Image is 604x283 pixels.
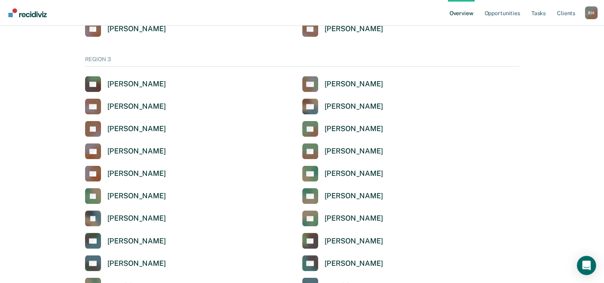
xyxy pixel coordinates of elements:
a: [PERSON_NAME] [85,233,166,249]
a: [PERSON_NAME] [302,233,383,249]
div: [PERSON_NAME] [325,169,383,178]
div: [PERSON_NAME] [107,259,166,268]
a: [PERSON_NAME] [85,188,166,204]
a: [PERSON_NAME] [302,188,383,204]
div: [PERSON_NAME] [107,102,166,111]
a: [PERSON_NAME] [302,165,383,181]
div: [PERSON_NAME] [107,80,166,89]
a: [PERSON_NAME] [302,210,383,226]
a: [PERSON_NAME] [302,21,383,37]
div: [PERSON_NAME] [325,147,383,156]
div: Open Intercom Messenger [577,256,596,275]
a: [PERSON_NAME] [85,98,166,114]
div: [PERSON_NAME] [325,24,383,34]
div: [PERSON_NAME] [107,169,166,178]
div: [PERSON_NAME] [107,24,166,34]
a: [PERSON_NAME] [85,165,166,181]
div: [PERSON_NAME] [325,214,383,223]
img: Recidiviz [8,8,47,17]
div: [PERSON_NAME] [107,214,166,223]
a: [PERSON_NAME] [85,255,166,271]
a: [PERSON_NAME] [85,76,166,92]
a: [PERSON_NAME] [302,98,383,114]
div: [PERSON_NAME] [325,236,383,245]
div: [PERSON_NAME] [107,147,166,156]
div: [PERSON_NAME] [107,191,166,201]
a: [PERSON_NAME] [302,143,383,159]
button: Profile dropdown button [585,6,598,19]
a: [PERSON_NAME] [85,143,166,159]
div: [PERSON_NAME] [325,191,383,201]
div: [PERSON_NAME] [325,259,383,268]
div: [PERSON_NAME] [325,102,383,111]
a: [PERSON_NAME] [85,121,166,137]
div: [PERSON_NAME] [107,236,166,245]
a: [PERSON_NAME] [85,210,166,226]
a: [PERSON_NAME] [302,121,383,137]
div: [PERSON_NAME] [325,124,383,134]
a: [PERSON_NAME] [85,21,166,37]
div: [PERSON_NAME] [107,124,166,134]
a: [PERSON_NAME] [302,255,383,271]
a: [PERSON_NAME] [302,76,383,92]
div: REGION 3 [85,56,519,66]
div: R H [585,6,598,19]
div: [PERSON_NAME] [325,80,383,89]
